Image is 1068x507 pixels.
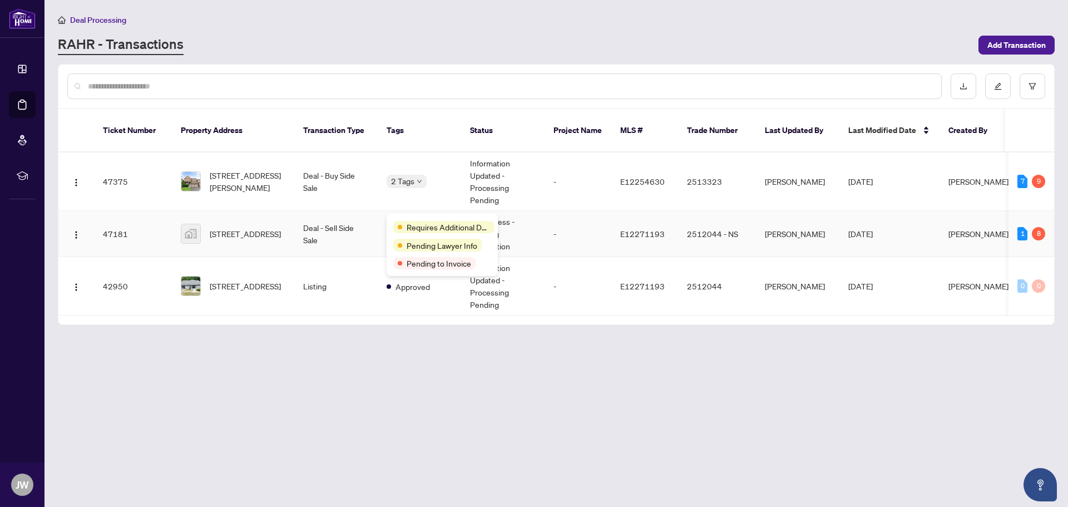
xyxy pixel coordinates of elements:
[461,257,545,316] td: Information Updated - Processing Pending
[756,257,839,316] td: [PERSON_NAME]
[294,257,378,316] td: Listing
[58,16,66,24] span: home
[620,281,665,291] span: E12271193
[994,82,1002,90] span: edit
[951,73,976,99] button: download
[16,477,29,493] span: JW
[210,228,281,240] span: [STREET_ADDRESS]
[94,211,172,257] td: 47181
[948,176,1008,186] span: [PERSON_NAME]
[620,229,665,239] span: E12271193
[1023,468,1057,501] button: Open asap
[407,239,477,252] span: Pending Lawyer Info
[611,109,678,152] th: MLS #
[940,109,1006,152] th: Created By
[294,152,378,211] td: Deal - Buy Side Sale
[181,172,200,191] img: thumbnail-img
[678,257,756,316] td: 2512044
[987,36,1046,54] span: Add Transaction
[545,152,611,211] td: -
[210,169,285,194] span: [STREET_ADDRESS][PERSON_NAME]
[756,109,839,152] th: Last Updated By
[1017,175,1027,188] div: 7
[94,109,172,152] th: Ticket Number
[839,109,940,152] th: Last Modified Date
[67,277,85,295] button: Logo
[294,211,378,257] td: Deal - Sell Side Sale
[417,179,422,184] span: down
[960,82,967,90] span: download
[1032,175,1045,188] div: 9
[545,211,611,257] td: -
[620,176,665,186] span: E12254630
[848,124,916,136] span: Last Modified Date
[1032,279,1045,293] div: 0
[72,230,81,239] img: Logo
[58,35,184,55] a: RAHR - Transactions
[461,152,545,211] td: Information Updated - Processing Pending
[9,8,36,29] img: logo
[395,280,430,293] span: Approved
[94,257,172,316] td: 42950
[378,109,461,152] th: Tags
[678,152,756,211] td: 2513323
[948,229,1008,239] span: [PERSON_NAME]
[545,257,611,316] td: -
[1017,279,1027,293] div: 0
[210,280,281,292] span: [STREET_ADDRESS]
[67,225,85,243] button: Logo
[181,224,200,243] img: thumbnail-img
[848,281,873,291] span: [DATE]
[1029,82,1036,90] span: filter
[294,109,378,152] th: Transaction Type
[985,73,1011,99] button: edit
[72,283,81,292] img: Logo
[172,109,294,152] th: Property Address
[678,109,756,152] th: Trade Number
[1032,227,1045,240] div: 8
[1017,227,1027,240] div: 1
[848,176,873,186] span: [DATE]
[67,173,85,190] button: Logo
[948,281,1008,291] span: [PERSON_NAME]
[391,175,414,188] span: 2 Tags
[461,211,545,257] td: In Progress - Pending Information
[70,15,126,25] span: Deal Processing
[94,152,172,211] td: 47375
[756,211,839,257] td: [PERSON_NAME]
[181,277,200,296] img: thumbnail-img
[72,178,81,187] img: Logo
[545,109,611,152] th: Project Name
[461,109,545,152] th: Status
[1020,73,1045,99] button: filter
[407,257,471,269] span: Pending to Invoice
[848,229,873,239] span: [DATE]
[407,221,490,233] span: Requires Additional Docs
[756,152,839,211] td: [PERSON_NAME]
[978,36,1055,55] button: Add Transaction
[678,211,756,257] td: 2512044 - NS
